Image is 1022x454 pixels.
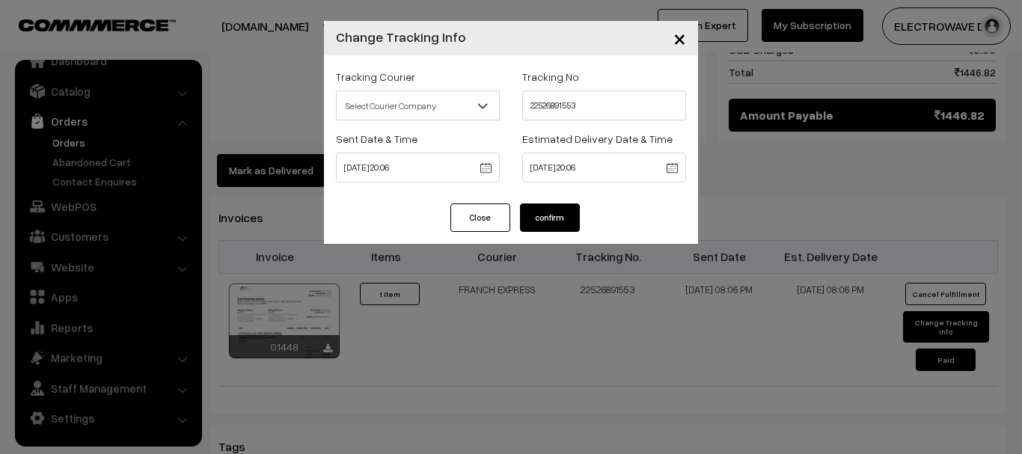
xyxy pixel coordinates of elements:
input: Estimated Delivery Date & Time [522,153,686,182]
label: Tracking No [522,69,579,85]
label: Estimated Delivery Date & Time [522,131,673,147]
input: Sent Date & Time [336,153,500,182]
button: confirm [520,203,580,232]
label: Tracking Courier [336,69,415,85]
span: × [673,24,686,52]
h4: Change Tracking Info [336,27,466,47]
label: Sent Date & Time [336,131,417,147]
button: Close [450,203,510,232]
span: Select Courier Company [336,91,500,120]
button: Close [661,15,698,61]
input: Tracking No [522,91,686,120]
span: Select Courier Company [337,93,499,119]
